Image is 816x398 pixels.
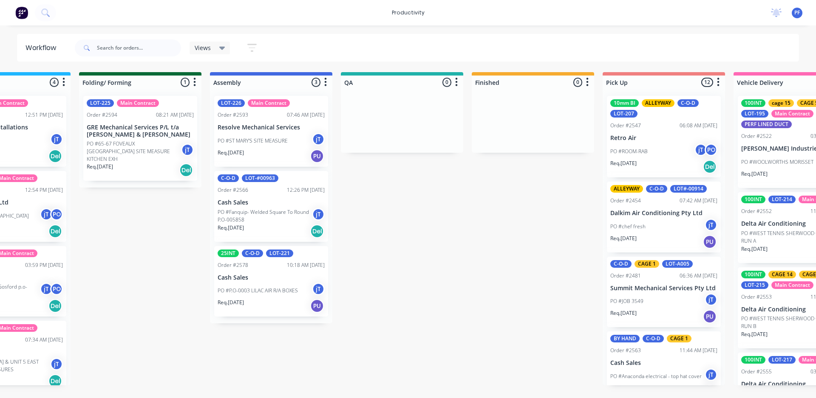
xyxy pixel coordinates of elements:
div: 100INT [741,196,765,203]
div: 100INT [741,99,765,107]
span: PF [794,9,800,17]
div: 06:08 AM [DATE] [680,122,717,129]
div: Main Contract [771,281,813,289]
p: Req. [DATE] [610,235,637,242]
p: GRE Mechanical Services P/L t/a [PERSON_NAME] & [PERSON_NAME] [87,124,194,138]
div: 07:42 AM [DATE] [680,197,717,205]
div: cage 15 [768,99,794,107]
div: Order #2547 [610,122,641,129]
div: 03:59 PM [DATE] [25,261,63,269]
div: ALLEYWAY [610,185,643,193]
p: PO #P.O-0003 LILAC AIR R/A BOXES [218,287,298,294]
p: Req. [DATE] [741,245,768,253]
div: Workflow [25,43,60,53]
span: Views [195,43,211,52]
div: LOT-217 [768,356,796,364]
div: 07:46 AM [DATE] [287,111,325,119]
div: jT [312,133,325,146]
div: Del [48,224,62,238]
div: Del [48,299,62,313]
div: jT [181,143,194,156]
div: 12:26 PM [DATE] [287,186,325,194]
div: LOT-215 [741,281,768,289]
p: PO #65-67 FOVEAUX [GEOGRAPHIC_DATA] SITE MEASURE KITCHEN EXH [87,140,181,163]
div: PERF LINED DUCT [741,121,792,128]
div: C-O-D [646,185,667,193]
div: jT [50,358,63,370]
p: PO #ROOM-RAB [610,148,648,155]
div: PU [310,149,324,163]
p: Req. [DATE] [218,299,244,306]
div: Del [48,374,62,388]
div: PO [50,208,63,221]
p: Req. [DATE] [610,160,637,167]
p: PO #JOB 3549 [610,297,643,305]
div: 25INTC-O-DLOT-221Order #257810:18 AM [DATE]Cash SalesPO #P.O-0003 LILAC AIR R/A BOXESjTReq.[DATE]PU [214,246,328,317]
div: Del [179,163,193,177]
div: jT [705,368,717,381]
p: Summit Mechanical Services Pty Ltd [610,285,717,292]
div: Order #2563 [610,347,641,354]
div: 07:34 AM [DATE] [25,336,63,344]
p: Req. [DATE] [610,309,637,317]
div: LOT-226 [218,99,245,107]
div: jT [40,208,53,221]
p: PO #Fanquip- Welded Square To Round P.O-005858 [218,208,312,224]
div: 25INT [218,249,239,257]
p: PO #chef fresh [610,223,646,230]
div: LOT-226Main ContractOrder #259307:46 AM [DATE]Resolve Mechanical ServicesPO #ST MARY'S SITE MEASU... [214,96,328,167]
div: Order #2553 [741,293,772,301]
div: Del [48,149,62,163]
p: Req. [DATE] [610,384,637,392]
div: Order #2454 [610,197,641,205]
div: Order #2552 [741,207,772,215]
div: Order #2566 [218,186,248,194]
div: ALLEYWAYC-O-DLOT#-00914Order #245407:42 AM [DATE]Dalkim Air Conditioning Pty LtdPO #chef freshjTR... [607,182,721,252]
div: LOT#-00914 [670,185,707,193]
div: PU [703,310,717,323]
p: PO #ST MARY'S SITE MEASURE [218,137,288,145]
div: Main Contract [248,99,290,107]
p: PO #Anaconda electrical - top hat cover [610,373,702,380]
p: Req. [DATE] [218,224,244,232]
div: BY HAND [610,335,640,342]
div: Order #2578 [218,261,248,269]
div: jT [705,219,717,231]
div: 10mm BI [610,99,639,107]
div: Main Contract [117,99,159,107]
div: 100INT [741,356,765,364]
p: Resolve Mechanical Services [218,124,325,131]
div: productivity [388,6,429,19]
div: PO [705,143,717,156]
div: 12:54 PM [DATE] [25,186,63,194]
div: LOT-207 [610,110,637,118]
div: Del [703,160,717,174]
div: 12:51 PM [DATE] [25,111,63,119]
div: CAGE 1 [635,260,659,268]
div: jT [40,283,53,295]
div: Order #2555 [741,368,772,376]
p: Req. [DATE] [741,331,768,338]
div: C-O-DLOT-#00963Order #256612:26 PM [DATE]Cash SalesPO #Fanquip- Welded Square To Round P.O-005858... [214,171,328,242]
div: LOT-195 [741,110,768,118]
div: jT [312,283,325,295]
div: jT [50,133,63,146]
div: C-O-D [643,335,664,342]
div: jT [705,293,717,306]
input: Search for orders... [97,39,181,56]
div: PO [50,283,63,295]
div: LOT-221 [266,249,293,257]
p: Cash Sales [218,199,325,206]
div: LOT-#00963 [242,174,278,182]
div: 11:44 AM [DATE] [680,347,717,354]
p: Req. [DATE] [87,163,113,171]
div: CAGE 14 [768,271,796,278]
div: 10:18 AM [DATE] [287,261,325,269]
p: Cash Sales [218,274,325,281]
p: Retro Air [610,135,717,142]
div: C-O-DCAGE 1LOT-A005Order #248106:36 AM [DATE]Summit Mechanical Services Pty LtdPO #JOB 3549jTReq.... [607,257,721,328]
div: PU [703,235,717,249]
img: Factory [15,6,28,19]
div: LOT-A005 [662,260,693,268]
div: ALLEYWAY [642,99,674,107]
